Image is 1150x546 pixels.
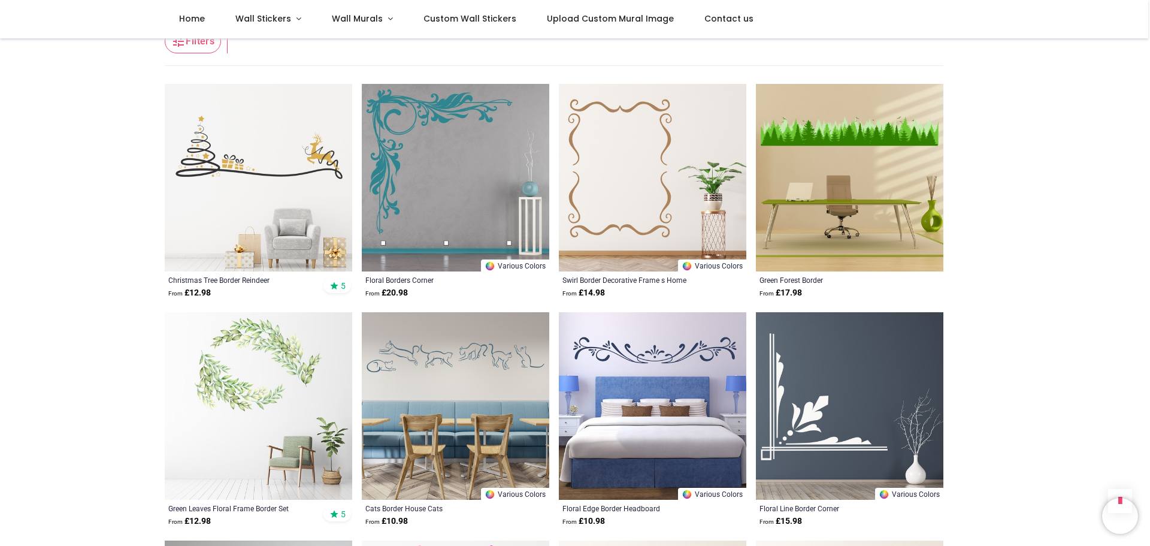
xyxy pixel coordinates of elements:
[562,518,577,525] span: From
[682,489,692,500] img: Color Wheel
[365,515,408,527] strong: £ 10.98
[365,287,408,299] strong: £ 20.98
[365,518,380,525] span: From
[704,13,753,25] span: Contact us
[562,515,605,527] strong: £ 10.98
[562,287,605,299] strong: £ 14.98
[559,84,746,272] img: Swirl Border Decorative Frame Wall Stickers Home Border Decor Art Decals
[756,84,943,272] img: Green Forest Border Wall Sticker
[362,312,549,500] img: Cats Border House Cats Wall Sticker
[759,275,904,285] a: Green Forest Border
[235,13,291,25] span: Wall Stickers
[759,290,774,297] span: From
[481,260,549,272] a: Various Colors
[165,312,352,500] img: Green Leaves Floral Frame Border Wall Sticker Set
[485,489,495,500] img: Color Wheel
[678,488,746,500] a: Various Colors
[562,275,707,285] a: Swirl Border Decorative Frame s Home Border Decor Art s
[168,275,313,285] a: Christmas Tree Border Reindeer
[562,503,707,513] a: Floral Edge Border Headboard
[168,290,183,297] span: From
[481,488,549,500] a: Various Colors
[759,503,904,513] a: Floral Line Border Corner
[756,312,943,500] img: Floral Line Border Corner Wall Sticker
[875,488,943,500] a: Various Colors
[1102,498,1138,534] iframe: Brevo live chat
[168,503,313,513] a: Green Leaves Floral Frame Border Set
[485,261,495,272] img: Color Wheel
[362,84,549,272] img: Floral Borders Corner Wall Sticker
[879,489,889,500] img: Color Wheel
[332,13,383,25] span: Wall Murals
[678,260,746,272] a: Various Colors
[562,290,577,297] span: From
[423,13,516,25] span: Custom Wall Stickers
[168,287,211,299] strong: £ 12.98
[559,312,746,500] img: Floral Edge Border Headboard Wall Sticker
[547,13,674,25] span: Upload Custom Mural Image
[365,275,510,285] a: Floral Borders Corner
[165,29,221,53] button: Filters
[341,280,346,291] span: 5
[341,509,346,520] span: 5
[168,515,211,527] strong: £ 12.98
[759,518,774,525] span: From
[759,287,802,299] strong: £ 17.98
[365,503,510,513] a: Cats Border House Cats
[168,518,183,525] span: From
[365,290,380,297] span: From
[179,13,205,25] span: Home
[759,515,802,527] strong: £ 15.98
[165,84,352,272] img: Christmas Tree Border Reindeer Wall Sticker
[682,261,692,272] img: Color Wheel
